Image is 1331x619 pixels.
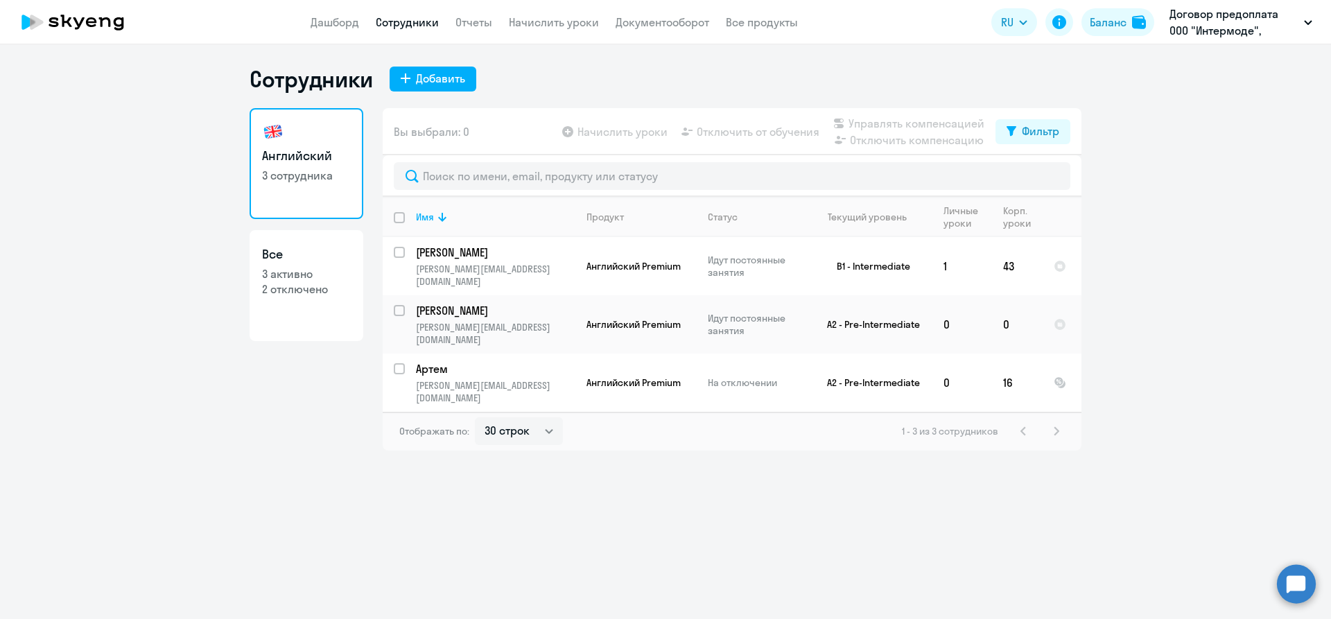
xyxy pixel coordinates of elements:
[1132,15,1146,29] img: balance
[416,303,573,318] p: [PERSON_NAME]
[708,211,738,223] div: Статус
[586,376,681,389] span: Английский Premium
[416,263,575,288] p: [PERSON_NAME][EMAIL_ADDRESS][DOMAIN_NAME]
[708,211,803,223] div: Статус
[416,70,465,87] div: Добавить
[803,354,932,412] td: A2 - Pre-Intermediate
[815,211,932,223] div: Текущий уровень
[416,245,573,260] p: [PERSON_NAME]
[932,237,992,295] td: 1
[991,8,1037,36] button: RU
[416,361,573,376] p: Артем
[803,237,932,295] td: B1 - Intermediate
[803,295,932,354] td: A2 - Pre-Intermediate
[1003,204,1042,229] div: Корп. уроки
[943,204,982,229] div: Личные уроки
[708,376,803,389] p: На отключении
[262,281,351,297] p: 2 отключено
[416,245,575,260] a: [PERSON_NAME]
[992,237,1043,295] td: 43
[399,425,469,437] span: Отображать по:
[1169,6,1298,39] p: Договор предоплата ООО "Интермоде", [GEOGRAPHIC_DATA], ООО
[390,67,476,91] button: Добавить
[509,15,599,29] a: Начислить уроки
[708,312,803,337] p: Идут постоянные занятия
[311,15,359,29] a: Дашборд
[394,162,1070,190] input: Поиск по имени, email, продукту или статусу
[616,15,709,29] a: Документооборот
[250,230,363,341] a: Все3 активно2 отключено
[262,266,351,281] p: 3 активно
[932,295,992,354] td: 0
[416,211,575,223] div: Имя
[992,354,1043,412] td: 16
[262,245,351,263] h3: Все
[995,119,1070,144] button: Фильтр
[416,379,575,404] p: [PERSON_NAME][EMAIL_ADDRESS][DOMAIN_NAME]
[416,321,575,346] p: [PERSON_NAME][EMAIL_ADDRESS][DOMAIN_NAME]
[726,15,798,29] a: Все продукты
[1090,14,1126,30] div: Баланс
[376,15,439,29] a: Сотрудники
[586,260,681,272] span: Английский Premium
[250,108,363,219] a: Английский3 сотрудника
[992,295,1043,354] td: 0
[394,123,469,140] span: Вы выбрали: 0
[416,303,575,318] a: [PERSON_NAME]
[262,147,351,165] h3: Английский
[932,354,992,412] td: 0
[250,65,373,93] h1: Сотрудники
[1001,14,1014,30] span: RU
[943,204,991,229] div: Личные уроки
[1081,8,1154,36] button: Балансbalance
[586,318,681,331] span: Английский Premium
[1163,6,1319,39] button: Договор предоплата ООО "Интермоде", [GEOGRAPHIC_DATA], ООО
[1022,123,1059,139] div: Фильтр
[1003,204,1033,229] div: Корп. уроки
[262,121,284,143] img: english
[416,211,434,223] div: Имя
[586,211,624,223] div: Продукт
[586,211,696,223] div: Продукт
[455,15,492,29] a: Отчеты
[902,425,998,437] span: 1 - 3 из 3 сотрудников
[708,254,803,279] p: Идут постоянные занятия
[828,211,907,223] div: Текущий уровень
[262,168,351,183] p: 3 сотрудника
[416,361,575,376] a: Артем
